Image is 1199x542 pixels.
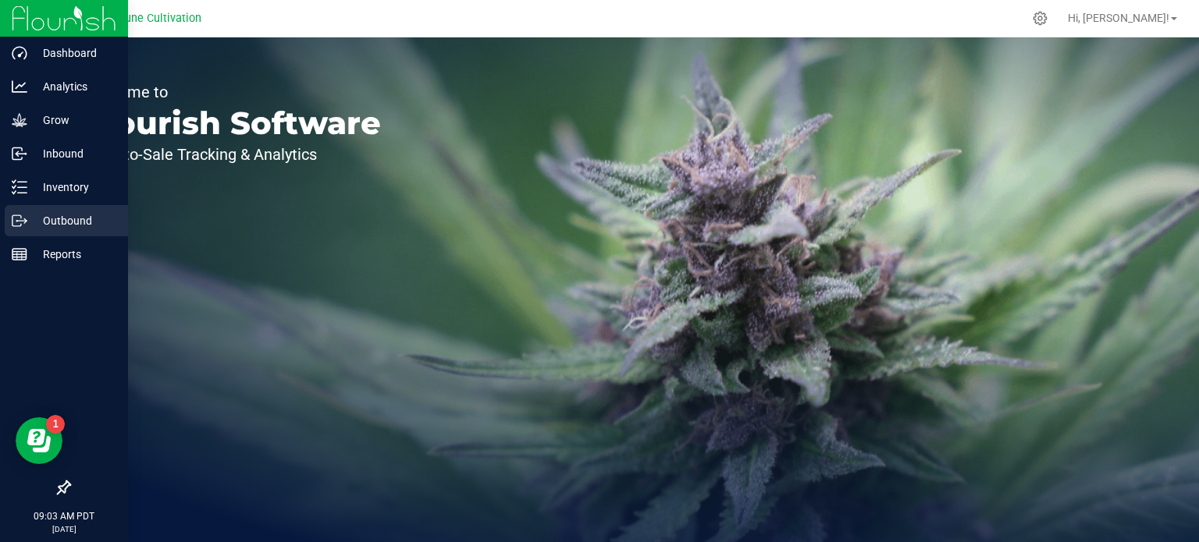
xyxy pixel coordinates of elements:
[16,417,62,464] iframe: Resource center
[27,144,121,163] p: Inbound
[7,523,121,535] p: [DATE]
[12,79,27,94] inline-svg: Analytics
[27,77,121,96] p: Analytics
[118,12,201,25] span: Dune Cultivation
[12,179,27,195] inline-svg: Inventory
[27,245,121,264] p: Reports
[12,45,27,61] inline-svg: Dashboard
[84,84,381,100] p: Welcome to
[84,108,381,139] p: Flourish Software
[27,178,121,197] p: Inventory
[12,213,27,228] inline-svg: Outbound
[12,246,27,262] inline-svg: Reports
[46,415,65,434] iframe: Resource center unread badge
[12,112,27,128] inline-svg: Grow
[27,211,121,230] p: Outbound
[12,146,27,161] inline-svg: Inbound
[1068,12,1169,24] span: Hi, [PERSON_NAME]!
[27,44,121,62] p: Dashboard
[1030,11,1050,26] div: Manage settings
[27,111,121,129] p: Grow
[84,147,381,162] p: Seed-to-Sale Tracking & Analytics
[7,509,121,523] p: 09:03 AM PDT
